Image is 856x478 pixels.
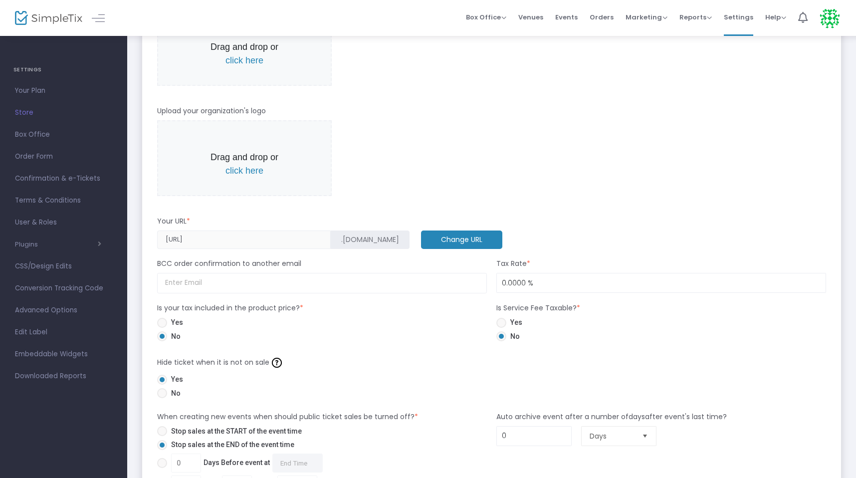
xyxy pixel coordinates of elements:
[15,282,112,295] span: Conversion Tracking Code
[15,326,112,339] span: Edit Label
[157,303,303,313] m-panel-subtitle: Is your tax included in the product price?
[15,84,112,97] span: Your Plan
[13,60,114,80] h4: SETTINGS
[157,258,301,269] m-panel-subtitle: BCC order confirmation to another email
[167,331,181,342] span: No
[167,317,183,328] span: Yes
[15,106,112,119] span: Store
[679,12,712,22] span: Reports
[765,12,786,22] span: Help
[203,40,286,67] p: Drag and drop or
[157,216,190,227] m-panel-subtitle: Your URL
[15,150,112,163] span: Order Form
[496,303,580,313] m-panel-subtitle: Is Service Fee Taxable?
[167,440,294,450] span: Stop sales at the END of the event time
[157,106,266,116] m-panel-subtitle: Upload your organization's logo
[555,4,578,30] span: Events
[272,358,282,368] img: question-mark
[497,273,826,292] input: Tax Rate
[15,304,112,317] span: Advanced Options
[724,4,753,30] span: Settings
[506,317,522,328] span: Yes
[157,412,418,422] m-panel-subtitle: When creating new events when should public ticket sales be turned off?
[167,426,302,437] span: Stop sales at the START of the event time
[15,216,112,229] span: User & Roles
[341,235,399,245] span: .[DOMAIN_NAME]
[15,240,101,248] button: Plugins
[167,374,183,385] span: Yes
[629,412,645,422] span: days
[225,166,263,176] span: click here
[157,355,284,370] m-panel-subtitle: Hide ticket when it is not on sale
[496,412,727,422] m-panel-subtitle: Auto archive event after a number of after event's last time?
[590,4,614,30] span: Orders
[421,231,502,249] m-button: Change URL
[506,331,520,342] span: No
[638,427,652,446] button: Select
[167,454,323,473] span: Days Before event at
[15,370,112,383] span: Downloaded Reports
[15,260,112,273] span: CSS/Design Edits
[496,258,530,269] m-panel-subtitle: Tax Rate
[518,4,543,30] span: Venues
[157,273,487,293] input: Enter Email
[167,388,181,399] span: No
[466,12,506,22] span: Box Office
[15,172,112,185] span: Confirmation & e-Tickets
[225,55,263,65] span: click here
[15,128,112,141] span: Box Office
[590,431,634,441] span: Days
[15,348,112,361] span: Embeddable Widgets
[203,151,286,178] p: Drag and drop or
[626,12,667,22] span: Marketing
[15,194,112,207] span: Terms & Conditions
[272,454,323,473] input: Days Before event at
